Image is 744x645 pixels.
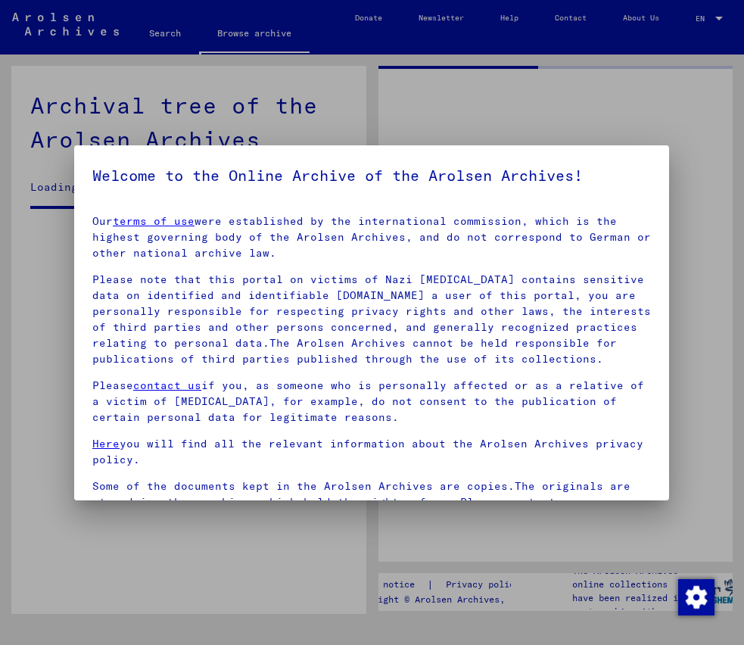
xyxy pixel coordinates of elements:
a: Here [92,437,120,450]
h5: Welcome to the Online Archive of the Arolsen Archives! [92,164,651,188]
p: you will find all the relevant information about the Arolsen Archives privacy policy. [92,436,651,468]
img: Change consent [678,579,714,615]
p: Please if you, as someone who is personally affected or as a relative of a victim of [MEDICAL_DAT... [92,378,651,425]
p: Please note that this portal on victims of Nazi [MEDICAL_DATA] contains sensitive data on identif... [92,272,651,367]
p: Some of the documents kept in the Arolsen Archives are copies.The originals are stored in other a... [92,478,651,542]
a: terms of use [113,214,195,228]
a: contact us [133,379,201,392]
p: Our were established by the international commission, which is the highest governing body of the ... [92,213,651,261]
div: Change consent [677,578,714,615]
